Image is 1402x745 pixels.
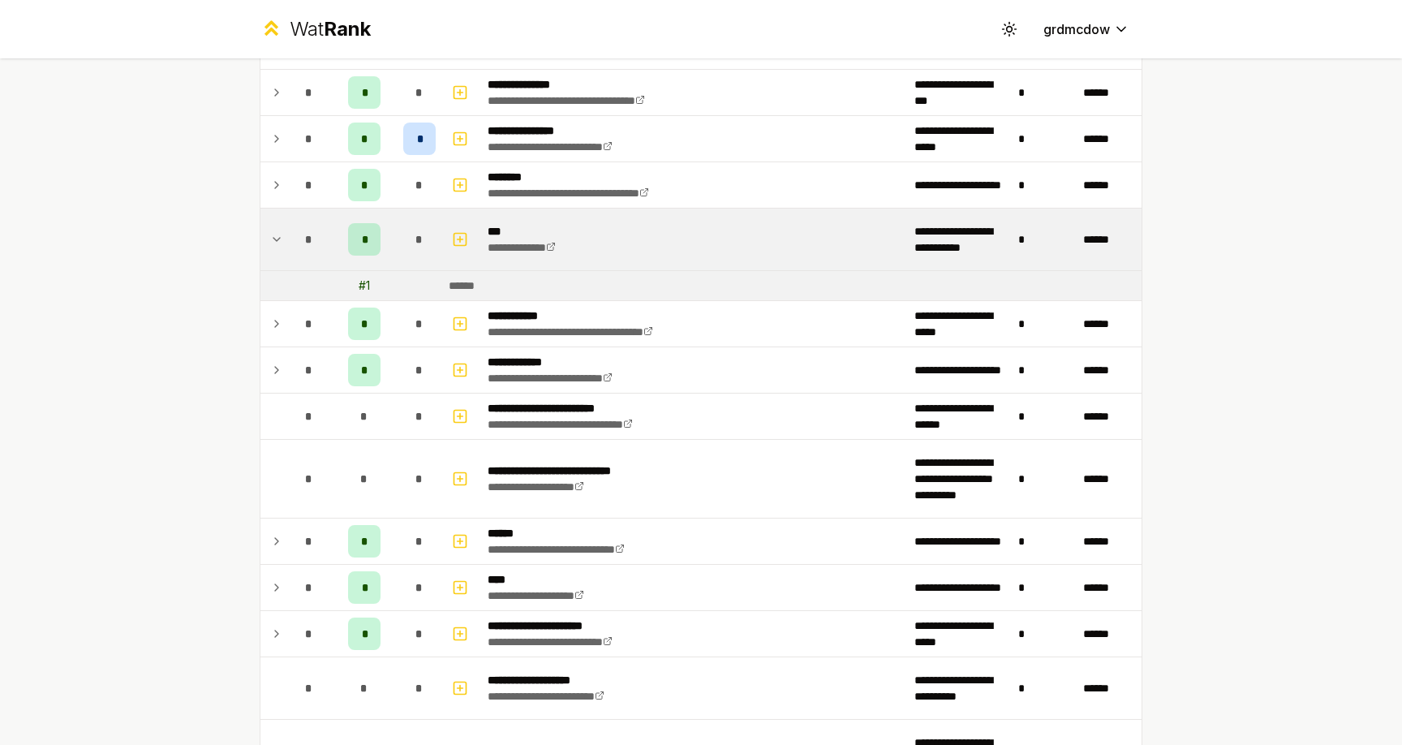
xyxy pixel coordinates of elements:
[1043,19,1110,39] span: grdmcdow
[359,278,370,294] div: # 1
[290,16,371,42] div: Wat
[1030,15,1142,44] button: grdmcdow
[324,17,371,41] span: Rank
[260,16,371,42] a: WatRank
